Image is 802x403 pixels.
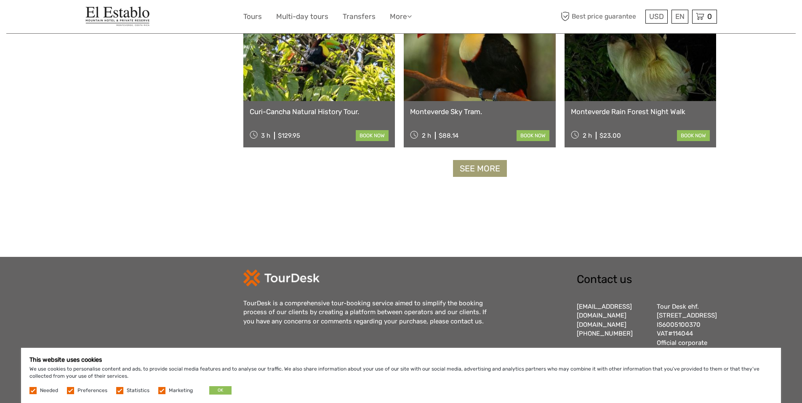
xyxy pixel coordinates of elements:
[600,132,621,139] div: $23.00
[12,15,95,21] p: We're away right now. Please check back later!
[517,130,549,141] a: book now
[583,132,592,139] span: 2 h
[390,11,412,23] a: More
[127,387,149,394] label: Statistics
[97,13,107,23] button: Open LiveChat chat widget
[422,132,431,139] span: 2 h
[77,387,107,394] label: Preferences
[571,107,710,116] a: Monteverde Rain Forest Night Walk
[209,386,232,395] button: OK
[85,6,150,27] img: El Establo Mountain Hotel
[243,299,496,326] div: TourDesk is a comprehensive tour-booking service aimed to simplify the booking process of our cli...
[21,348,781,403] div: We use cookies to personalise content and ads, to provide social media features and to analyse ou...
[706,12,713,21] span: 0
[410,107,549,116] a: Monteverde Sky Tram.
[439,132,458,139] div: $88.14
[250,107,389,116] a: Curi-Cancha Natural History Tour.
[649,12,664,21] span: USD
[657,302,717,357] div: Tour Desk ehf. [STREET_ADDRESS] IS6005100370 VAT#114044
[243,11,262,23] a: Tours
[40,387,58,394] label: Needed
[677,130,710,141] a: book now
[657,339,707,355] a: Official corporate registration
[577,273,717,286] h2: Contact us
[577,302,648,357] div: [EMAIL_ADDRESS][DOMAIN_NAME] [PHONE_NUMBER]
[577,321,626,328] a: [DOMAIN_NAME]
[559,10,643,24] span: Best price guarantee
[261,132,270,139] span: 3 h
[278,132,300,139] div: $129.95
[243,270,320,286] img: td-logo-white.png
[356,130,389,141] a: book now
[671,10,688,24] div: EN
[169,387,193,394] label: Marketing
[276,11,328,23] a: Multi-day tours
[29,356,773,363] h5: This website uses cookies
[343,11,376,23] a: Transfers
[453,160,507,177] a: See more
